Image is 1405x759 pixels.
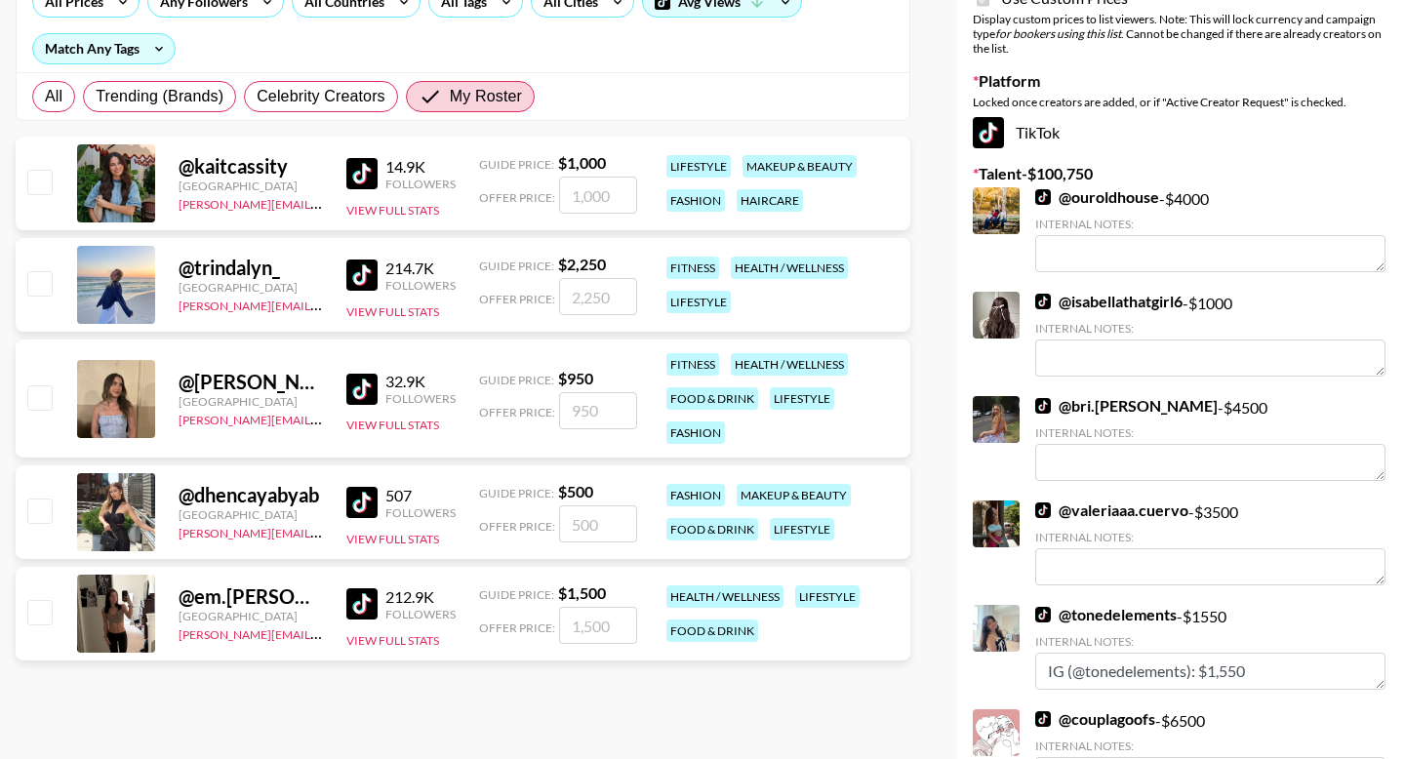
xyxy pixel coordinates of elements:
div: makeup & beauty [737,484,851,506]
a: @valeriaaa.cuervo [1035,500,1188,520]
input: 1,500 [559,607,637,644]
a: [PERSON_NAME][EMAIL_ADDRESS][PERSON_NAME][DOMAIN_NAME] [179,409,560,427]
img: TikTok [1035,398,1051,414]
div: Internal Notes: [1035,634,1385,649]
span: Offer Price: [479,190,555,205]
a: [PERSON_NAME][EMAIL_ADDRESS][PERSON_NAME][DOMAIN_NAME] [179,193,560,212]
img: TikTok [346,588,378,619]
a: [PERSON_NAME][EMAIL_ADDRESS][PERSON_NAME][DOMAIN_NAME] [179,295,560,313]
div: Followers [385,505,456,520]
input: 500 [559,505,637,542]
input: 1,000 [559,177,637,214]
div: lifestyle [666,155,731,178]
div: fitness [666,257,719,279]
div: Followers [385,278,456,293]
div: food & drink [666,518,758,540]
div: Display custom prices to list viewers. Note: This will lock currency and campaign type . Cannot b... [973,12,1389,56]
a: @ouroldhouse [1035,187,1159,207]
img: TikTok [1035,294,1051,309]
input: 2,250 [559,278,637,315]
div: @ kaitcassity [179,154,323,179]
span: Offer Price: [479,519,555,534]
div: - $ 4000 [1035,187,1385,272]
div: health / wellness [666,585,783,608]
div: @ em.[PERSON_NAME] [179,584,323,609]
span: Trending (Brands) [96,85,223,108]
span: Offer Price: [479,620,555,635]
a: @bri.[PERSON_NAME] [1035,396,1218,416]
img: TikTok [346,374,378,405]
label: Talent - $ 100,750 [973,164,1389,183]
div: Followers [385,391,456,406]
img: TikTok [346,487,378,518]
div: health / wellness [731,257,848,279]
textarea: IG (@tonedelements): $1,550 [1035,653,1385,690]
div: @ [PERSON_NAME] [179,370,323,394]
div: lifestyle [770,518,834,540]
div: - $ 1550 [1035,605,1385,690]
a: [PERSON_NAME][EMAIL_ADDRESS][PERSON_NAME][DOMAIN_NAME] [179,522,560,540]
div: health / wellness [731,353,848,376]
div: fitness [666,353,719,376]
div: Internal Notes: [1035,739,1385,753]
span: Celebrity Creators [257,85,385,108]
button: View Full Stats [346,532,439,546]
div: 32.9K [385,372,456,391]
span: Guide Price: [479,259,554,273]
div: 507 [385,486,456,505]
div: [GEOGRAPHIC_DATA] [179,394,323,409]
a: [PERSON_NAME][EMAIL_ADDRESS][PERSON_NAME][DOMAIN_NAME] [179,623,560,642]
span: Guide Price: [479,486,554,500]
div: [GEOGRAPHIC_DATA] [179,179,323,193]
div: Locked once creators are added, or if "Active Creator Request" is checked. [973,95,1389,109]
a: @couplagoofs [1035,709,1155,729]
div: Internal Notes: [1035,217,1385,231]
button: View Full Stats [346,633,439,648]
div: haircare [737,189,803,212]
div: Internal Notes: [1035,321,1385,336]
span: Guide Price: [479,157,554,172]
strong: $ 2,250 [558,255,606,273]
button: View Full Stats [346,418,439,432]
button: View Full Stats [346,203,439,218]
strong: $ 1,500 [558,583,606,602]
div: lifestyle [770,387,834,410]
span: My Roster [450,85,522,108]
div: lifestyle [795,585,860,608]
img: TikTok [973,117,1004,148]
span: All [45,85,62,108]
span: Guide Price: [479,373,554,387]
div: @ trindalyn_ [179,256,323,280]
div: food & drink [666,619,758,642]
strong: $ 950 [558,369,593,387]
img: TikTok [1035,711,1051,727]
div: fashion [666,189,725,212]
img: TikTok [346,260,378,291]
div: Internal Notes: [1035,425,1385,440]
div: fashion [666,421,725,444]
div: [GEOGRAPHIC_DATA] [179,280,323,295]
strong: $ 1,000 [558,153,606,172]
div: lifestyle [666,291,731,313]
strong: $ 500 [558,482,593,500]
em: for bookers using this list [995,26,1121,41]
img: TikTok [346,158,378,189]
div: Internal Notes: [1035,530,1385,544]
a: @isabellathatgirl6 [1035,292,1183,311]
div: Match Any Tags [33,34,175,63]
div: 14.9K [385,157,456,177]
div: - $ 4500 [1035,396,1385,481]
input: 950 [559,392,637,429]
div: 212.9K [385,587,456,607]
div: - $ 1000 [1035,292,1385,377]
div: @ dhencayabyab [179,483,323,507]
div: Followers [385,607,456,621]
div: TikTok [973,117,1389,148]
label: Platform [973,71,1389,91]
div: [GEOGRAPHIC_DATA] [179,609,323,623]
button: View Full Stats [346,304,439,319]
div: food & drink [666,387,758,410]
div: Followers [385,177,456,191]
a: @tonedelements [1035,605,1177,624]
div: fashion [666,484,725,506]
